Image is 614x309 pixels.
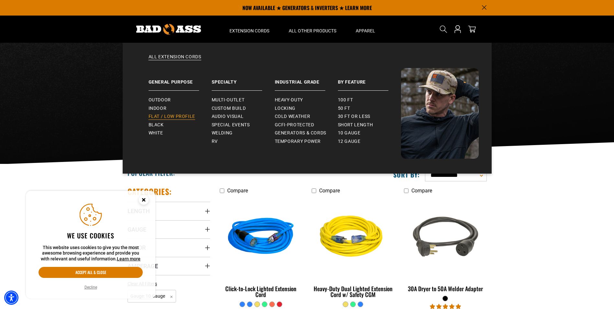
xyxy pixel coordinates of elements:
[275,121,338,129] a: GCFI-Protected
[128,293,176,299] a: Gauge: 10 Gauge
[212,122,250,128] span: Special Events
[149,129,212,137] a: White
[467,25,477,33] a: cart
[4,291,18,305] div: Accessibility Menu
[117,256,140,261] a: This website uses cookies to give you the most awesome browsing experience and provide you with r...
[275,129,338,137] a: Generators & Cords
[149,114,195,120] span: Flat / Low Profile
[229,28,269,34] span: Extension Cords
[275,106,296,111] span: Locking
[128,238,210,257] summary: Color
[220,16,279,43] summary: Extension Cords
[149,68,212,91] a: General Purpose
[212,68,275,91] a: Specialty
[212,114,244,120] span: Audio Visual
[275,114,310,120] span: Cold Weather
[405,200,486,275] img: black
[149,122,164,128] span: Black
[312,200,394,275] img: yellow
[338,114,370,120] span: 30 ft or less
[275,112,338,121] a: Cold Weather
[279,16,346,43] summary: All Other Products
[401,68,479,159] img: Bad Ass Extension Cords
[128,202,210,220] summary: Length
[338,106,350,111] span: 50 ft
[149,121,212,129] a: Black
[39,267,143,278] button: Accept all & close
[338,130,361,136] span: 10 gauge
[220,286,302,297] div: Click-to-Lock Lighted Extension Cord
[128,257,210,275] summary: Amperage
[212,129,275,137] a: Welding
[128,220,210,238] summary: Gauge
[275,68,338,91] a: Industrial Grade
[338,137,401,146] a: 12 gauge
[212,139,218,144] span: RV
[212,137,275,146] a: RV
[411,188,432,194] span: Compare
[212,106,246,111] span: Custom Build
[39,231,143,240] h2: We use cookies
[212,121,275,129] a: Special Events
[275,97,303,103] span: Heavy-Duty
[289,28,336,34] span: All Other Products
[128,169,175,177] h2: Popular Filter:
[220,197,302,301] a: blue Click-to-Lock Lighted Extension Cord
[356,28,375,34] span: Apparel
[404,197,486,295] a: black 30A Dryer to 50A Welder Adapter
[212,96,275,104] a: Multi-Outlet
[338,112,401,121] a: 30 ft or less
[128,187,172,197] h2: Categories:
[149,106,167,111] span: Indoor
[275,104,338,113] a: Locking
[83,284,99,291] button: Decline
[212,97,245,103] span: Multi-Outlet
[312,286,394,297] div: Heavy-Duty Dual Lighted Extension Cord w/ Safety CGM
[220,200,302,275] img: blue
[26,191,155,299] aside: Cookie Consent
[346,16,385,43] summary: Apparel
[275,122,314,128] span: GCFI-Protected
[338,122,373,128] span: Short Length
[136,54,479,68] a: All Extension Cords
[275,137,338,146] a: Temporary Power
[338,129,401,137] a: 10 gauge
[338,139,361,144] span: 12 gauge
[149,130,163,136] span: White
[338,96,401,104] a: 100 ft
[149,104,212,113] a: Indoor
[275,130,327,136] span: Generators & Cords
[438,24,449,34] summary: Search
[452,16,463,43] a: Open this option
[136,24,201,35] img: Bad Ass Extension Cords
[212,104,275,113] a: Custom Build
[39,245,143,262] p: This website uses cookies to give you the most awesome browsing experience and provide you with r...
[132,191,155,211] button: Close this option
[338,68,401,91] a: By Feature
[275,96,338,104] a: Heavy-Duty
[227,188,248,194] span: Compare
[393,170,420,179] label: Sort by:
[149,96,212,104] a: Outdoor
[149,97,171,103] span: Outdoor
[338,121,401,129] a: Short Length
[338,97,353,103] span: 100 ft
[212,112,275,121] a: Audio Visual
[275,139,321,144] span: Temporary Power
[312,197,394,301] a: yellow Heavy-Duty Dual Lighted Extension Cord w/ Safety CGM
[319,188,340,194] span: Compare
[338,104,401,113] a: 50 ft
[212,130,233,136] span: Welding
[149,112,212,121] a: Flat / Low Profile
[404,286,486,292] div: 30A Dryer to 50A Welder Adapter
